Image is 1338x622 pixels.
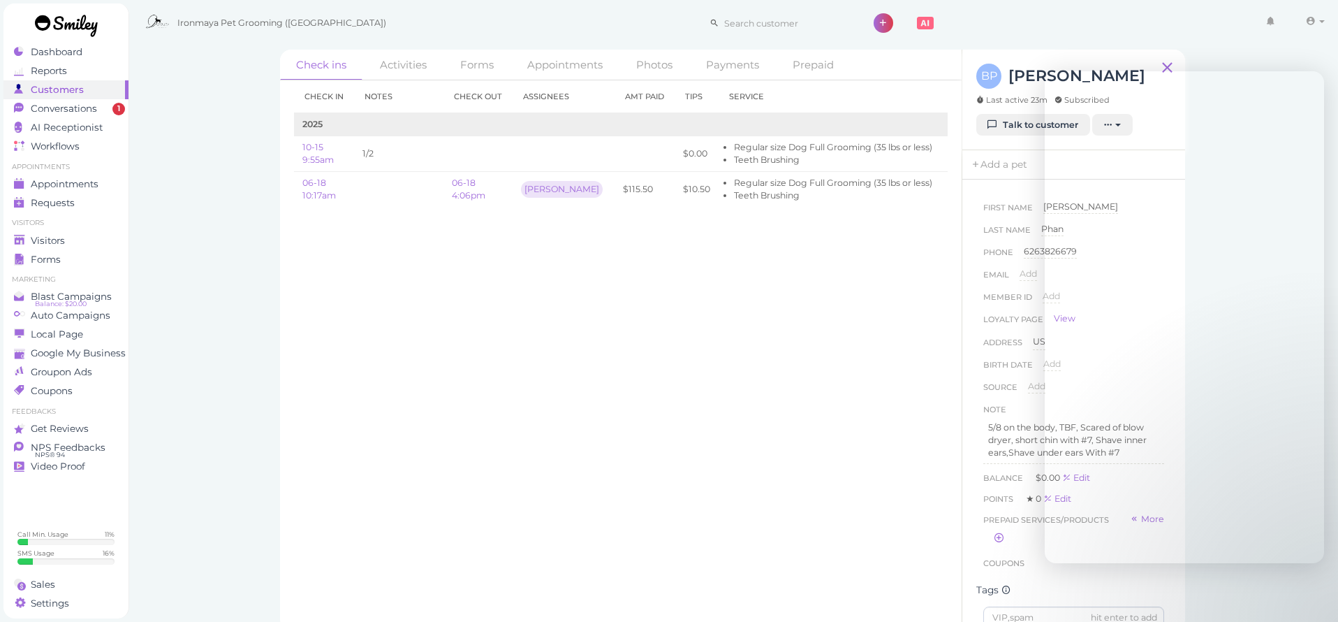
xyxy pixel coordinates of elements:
span: Coupons [31,385,73,397]
a: Get Reviews [3,419,128,438]
a: NPS Feedbacks NPS® 94 [3,438,128,457]
a: Google My Business [3,344,128,363]
span: Add [1043,291,1060,301]
span: Add [1028,381,1045,391]
span: Video Proof [31,461,85,472]
a: Sales [3,575,128,594]
span: NPS Feedbacks [31,442,105,454]
span: Coupons [983,558,1024,568]
li: Regular size Dog Full Grooming (35 lbs or less) [734,141,932,154]
span: NPS® 94 [35,449,65,461]
a: Auto Campaigns [3,306,128,325]
span: Address [983,335,1022,358]
li: Feedbacks [3,407,128,417]
span: ★ 0 [1026,493,1043,504]
span: Customers [31,84,84,96]
li: Appointments [3,162,128,172]
p: 5/8 on the body, TBF, Scared of blow dryer, short chin with #7, Shave inner ears,Shave under ears... [988,421,1159,459]
div: US [1033,335,1045,349]
span: Blast Campaigns [31,291,112,303]
a: Coupons [3,382,128,400]
div: 6263826679 [1024,245,1077,259]
span: Email [983,268,1009,290]
span: Birth date [983,358,1033,380]
input: Search customer [719,12,855,34]
span: Loyalty page [983,312,1043,332]
iframe: Intercom live chat [1291,574,1324,608]
a: Appointments [511,50,619,80]
span: BP [976,64,1001,89]
span: Google My Business [31,347,126,359]
li: Teeth Brushing [734,154,932,166]
li: Marketing [3,275,128,284]
th: Service [719,80,941,113]
a: Talk to customer [976,114,1090,136]
span: Visitors [31,235,65,247]
div: Tags [976,584,1171,596]
div: Edit [1043,493,1071,504]
a: Add a pet [962,150,1036,180]
a: Visitors [3,231,128,250]
span: Phone [983,245,1013,268]
a: 06-18 4:06pm [452,178,485,201]
a: Customers [3,80,128,99]
span: First Name [983,201,1033,223]
span: Settings [31,598,69,609]
div: [PERSON_NAME] [521,181,603,198]
span: Get Reviews [31,423,89,435]
span: Source [983,380,1017,403]
span: Add [1020,268,1037,279]
th: Amt Paid [615,80,675,113]
span: Groupon Ads [31,366,92,378]
span: Workflows [31,140,80,152]
span: Auto Campaigns [31,310,110,321]
a: Groupon Ads [3,363,128,382]
td: $10.50 [675,172,719,207]
a: 06-18 10:17am [302,178,336,201]
span: Requests [31,197,75,209]
span: Last Name [983,223,1031,245]
span: Local Page [31,328,83,340]
a: Appointments [3,175,128,194]
iframe: Intercom live chat [1045,71,1324,563]
th: Check in [294,80,354,113]
a: 10-15 9:55am [302,142,334,165]
span: Balance: $20.00 [35,298,87,310]
b: 2025 [302,119,323,129]
th: Tips [675,80,719,113]
span: AI Receptionist [31,122,103,133]
th: Assignees [513,80,615,113]
div: Note [983,403,1006,417]
a: Conversations 1 [3,99,128,118]
a: Forms [444,50,510,80]
td: 1/2 [354,136,443,172]
div: 16 % [103,549,115,558]
a: Payments [690,50,775,80]
a: Blast Campaigns Balance: $20.00 [3,287,128,306]
div: Phan [1041,223,1064,236]
li: Visitors [3,218,128,228]
span: Forms [31,254,61,266]
a: Settings [3,594,128,613]
a: Reports [3,62,128,80]
span: Dashboard [31,46,82,58]
a: Prepaid [777,50,850,80]
a: Local Page [3,325,128,344]
a: Photos [620,50,689,80]
span: Ironmaya Pet Grooming ([GEOGRAPHIC_DATA]) [177,3,386,43]
span: 1 [112,103,125,115]
a: Check ins [280,50,362,80]
li: Teeth Brushing [734,189,932,202]
a: Forms [3,250,128,269]
span: Add [1043,359,1061,369]
span: Reports [31,65,67,77]
span: Member ID [983,290,1032,312]
a: Video Proof [3,457,128,476]
a: Dashboard [3,43,128,62]
a: Activities [364,50,443,80]
div: 11 % [105,530,115,539]
div: SMS Usage [17,549,54,558]
td: $0.00 [675,136,719,172]
span: Balance [983,473,1025,483]
span: Sales [31,579,55,591]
